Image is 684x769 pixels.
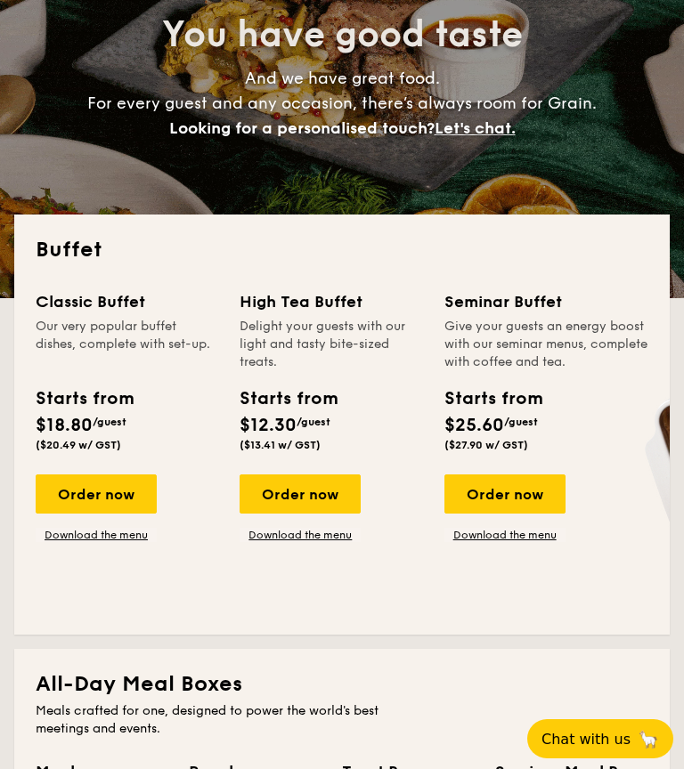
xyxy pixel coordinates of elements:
div: Our very popular buffet dishes, complete with set-up. [36,318,218,371]
a: Download the menu [444,528,566,542]
span: $18.80 [36,415,93,436]
div: Order now [240,474,361,514]
span: Let's chat. [435,118,516,138]
span: /guest [297,416,330,428]
a: Download the menu [240,528,361,542]
div: Starts from [444,385,540,412]
div: Starts from [240,385,324,412]
span: ($13.41 w/ GST) [240,439,321,451]
div: Meals crafted for one, designed to power the world's best meetings and events. [36,702,403,738]
span: $25.60 [444,415,504,436]
div: Seminar Buffet [444,289,648,314]
button: Chat with us🦙 [527,719,673,758]
a: Download the menu [36,528,157,542]
div: Delight your guests with our light and tasty bite-sized treats. [240,318,422,371]
span: $12.30 [240,415,297,436]
div: Order now [36,474,157,514]
span: ($20.49 w/ GST) [36,439,121,451]
span: /guest [93,416,126,428]
h2: All-Day Meal Boxes [36,670,648,699]
div: Give your guests an energy boost with our seminar menus, complete with coffee and tea. [444,318,648,371]
div: Classic Buffet [36,289,218,314]
span: /guest [504,416,538,428]
span: ($27.90 w/ GST) [444,439,528,451]
div: Starts from [36,385,120,412]
span: Chat with us [541,731,631,748]
h2: Buffet [36,236,648,264]
span: 🦙 [638,729,659,749]
div: Order now [444,474,566,514]
div: High Tea Buffet [240,289,422,314]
